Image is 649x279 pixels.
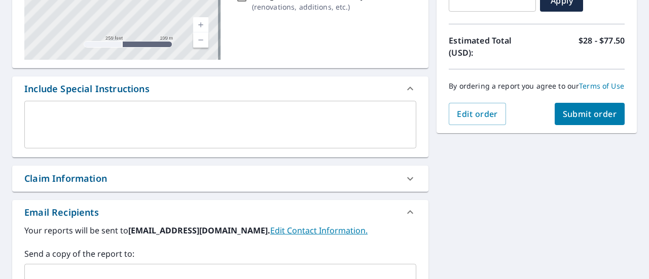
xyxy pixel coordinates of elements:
[12,166,428,191] div: Claim Information
[24,172,107,185] div: Claim Information
[193,17,208,32] a: Current Level 17, Zoom In
[457,108,498,119] span: Edit order
[24,82,150,96] div: Include Special Instructions
[128,225,270,236] b: [EMAIL_ADDRESS][DOMAIN_NAME].
[449,82,625,91] p: By ordering a report you agree to our
[24,224,416,236] label: Your reports will be sent to
[449,103,506,125] button: Edit order
[12,200,428,224] div: Email Recipients
[193,32,208,48] a: Current Level 17, Zoom Out
[270,225,368,236] a: EditContactInfo
[579,81,624,91] a: Terms of Use
[12,76,428,101] div: Include Special Instructions
[563,108,617,119] span: Submit order
[555,103,625,125] button: Submit order
[24,206,99,219] div: Email Recipients
[579,34,625,59] p: $28 - $77.50
[252,2,379,12] p: ( renovations, additions, etc. )
[24,248,416,260] label: Send a copy of the report to:
[449,34,536,59] p: Estimated Total (USD):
